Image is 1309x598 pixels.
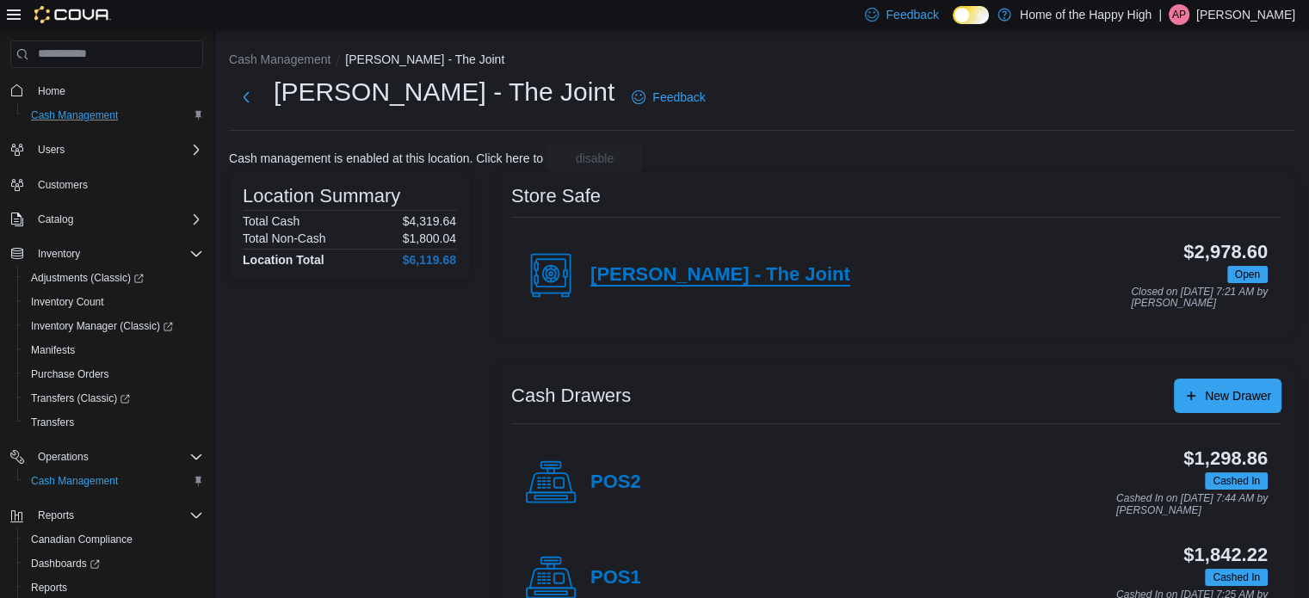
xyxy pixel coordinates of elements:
[17,386,210,410] a: Transfers (Classic)
[31,81,72,102] a: Home
[1205,387,1271,404] span: New Drawer
[3,138,210,162] button: Users
[31,244,203,264] span: Inventory
[1172,4,1186,25] span: AP
[38,509,74,522] span: Reports
[17,103,210,127] button: Cash Management
[1183,545,1268,565] h3: $1,842.22
[1196,4,1295,25] p: [PERSON_NAME]
[953,24,954,25] span: Dark Mode
[31,295,104,309] span: Inventory Count
[24,577,203,598] span: Reports
[229,151,543,165] p: Cash management is enabled at this location. Click here to
[38,213,73,226] span: Catalog
[24,529,139,550] a: Canadian Compliance
[17,552,210,576] a: Dashboards
[17,314,210,338] a: Inventory Manager (Classic)
[31,209,80,230] button: Catalog
[243,214,299,228] h6: Total Cash
[243,231,326,245] h6: Total Non-Cash
[1183,242,1268,262] h3: $2,978.60
[1205,569,1268,586] span: Cashed In
[31,271,144,285] span: Adjustments (Classic)
[1174,379,1281,413] button: New Drawer
[31,557,100,570] span: Dashboards
[1205,472,1268,490] span: Cashed In
[31,244,87,264] button: Inventory
[34,6,111,23] img: Cova
[229,51,1295,71] nav: An example of EuiBreadcrumbs
[229,80,263,114] button: Next
[31,416,74,429] span: Transfers
[590,472,641,494] h4: POS2
[38,84,65,98] span: Home
[17,362,210,386] button: Purchase Orders
[1213,570,1260,585] span: Cashed In
[31,209,203,230] span: Catalog
[652,89,705,106] span: Feedback
[511,186,601,207] h3: Store Safe
[403,214,456,228] p: $4,319.64
[24,471,203,491] span: Cash Management
[17,266,210,290] a: Adjustments (Classic)
[38,247,80,261] span: Inventory
[24,364,203,385] span: Purchase Orders
[24,553,203,574] span: Dashboards
[953,6,989,24] input: Dark Mode
[229,52,330,66] button: Cash Management
[24,529,203,550] span: Canadian Compliance
[31,474,118,488] span: Cash Management
[24,412,81,433] a: Transfers
[17,338,210,362] button: Manifests
[31,319,173,333] span: Inventory Manager (Classic)
[403,231,456,245] p: $1,800.04
[24,292,203,312] span: Inventory Count
[31,581,67,595] span: Reports
[345,52,504,66] button: [PERSON_NAME] - The Joint
[38,143,65,157] span: Users
[31,533,133,546] span: Canadian Compliance
[24,364,116,385] a: Purchase Orders
[31,139,203,160] span: Users
[24,340,203,361] span: Manifests
[1131,287,1268,310] p: Closed on [DATE] 7:21 AM by [PERSON_NAME]
[3,445,210,469] button: Operations
[24,105,125,126] a: Cash Management
[274,75,614,109] h1: [PERSON_NAME] - The Joint
[31,108,118,122] span: Cash Management
[24,553,107,574] a: Dashboards
[1169,4,1189,25] div: Andrew Peers
[546,145,643,172] button: disable
[24,316,180,336] a: Inventory Manager (Classic)
[31,139,71,160] button: Users
[31,343,75,357] span: Manifests
[31,505,203,526] span: Reports
[625,80,712,114] a: Feedback
[24,388,137,409] a: Transfers (Classic)
[243,253,324,267] h4: Location Total
[511,385,631,406] h3: Cash Drawers
[17,410,210,435] button: Transfers
[31,505,81,526] button: Reports
[403,253,456,267] h4: $6,119.68
[31,175,95,195] a: Customers
[1158,4,1162,25] p: |
[24,316,203,336] span: Inventory Manager (Classic)
[1020,4,1152,25] p: Home of the Happy High
[17,527,210,552] button: Canadian Compliance
[24,388,203,409] span: Transfers (Classic)
[590,264,850,287] h4: [PERSON_NAME] - The Joint
[24,268,151,288] a: Adjustments (Classic)
[31,391,130,405] span: Transfers (Classic)
[24,268,203,288] span: Adjustments (Classic)
[3,503,210,527] button: Reports
[38,178,88,192] span: Customers
[17,469,210,493] button: Cash Management
[31,174,203,195] span: Customers
[1227,266,1268,283] span: Open
[24,577,74,598] a: Reports
[24,471,125,491] a: Cash Management
[31,447,96,467] button: Operations
[31,80,203,102] span: Home
[1183,448,1268,469] h3: $1,298.86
